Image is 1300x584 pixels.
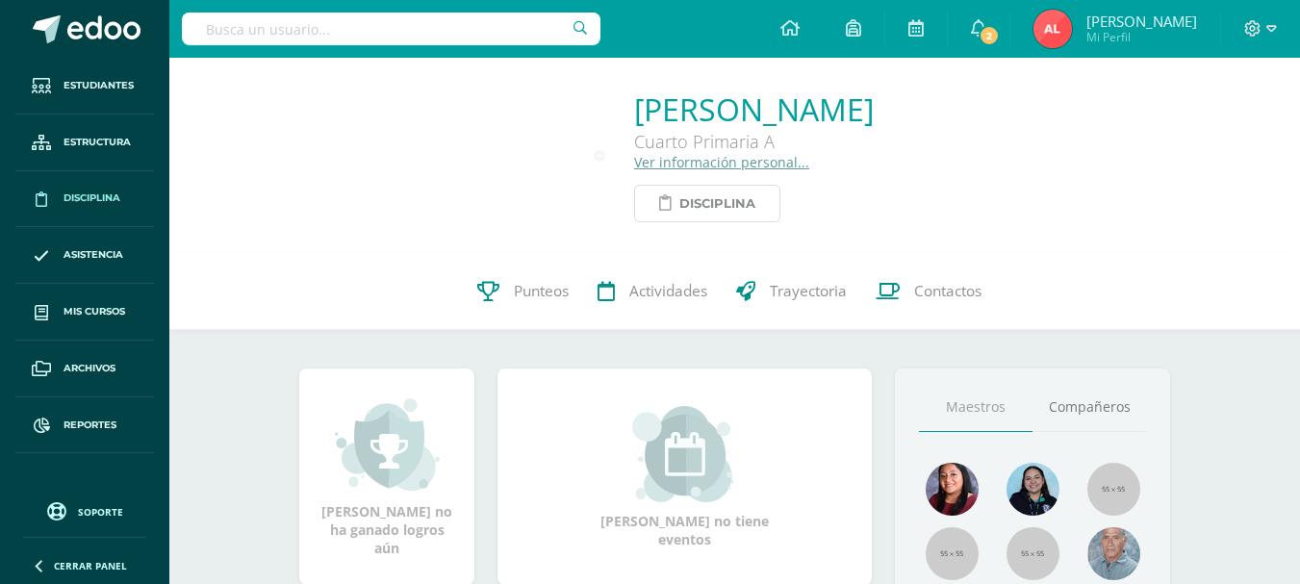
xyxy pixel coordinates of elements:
[919,383,1032,432] a: Maestros
[1087,463,1140,516] img: 55x55
[589,406,781,548] div: [PERSON_NAME] no tiene eventos
[1007,463,1059,516] img: 96d3bbf38611e79000ef6bd284650e90.png
[78,505,123,519] span: Soporte
[15,58,154,114] a: Estudiantes
[1087,527,1140,580] img: 55ac31a88a72e045f87d4a648e08ca4b.png
[335,396,440,493] img: achievement_small.png
[629,281,707,301] span: Actividades
[770,281,847,301] span: Trayectoria
[1007,527,1059,580] img: 55x55
[914,281,981,301] span: Contactos
[514,281,569,301] span: Punteos
[463,253,583,330] a: Punteos
[319,396,455,557] div: [PERSON_NAME] no ha ganado logros aún
[634,153,809,171] a: Ver información personal...
[634,89,874,130] a: [PERSON_NAME]
[15,227,154,284] a: Asistencia
[15,397,154,454] a: Reportes
[679,186,755,221] span: Disciplina
[64,190,120,206] span: Disciplina
[15,341,154,397] a: Archivos
[861,253,996,330] a: Contactos
[182,13,600,45] input: Busca un usuario...
[634,130,874,153] div: Cuarto Primaria A
[23,497,146,523] a: Soporte
[64,78,134,93] span: Estudiantes
[54,559,127,572] span: Cerrar panel
[583,253,722,330] a: Actividades
[64,135,131,150] span: Estructura
[979,25,1000,46] span: 2
[1033,10,1072,48] img: 3d24bdc41b48af0e57a4778939df8160.png
[1086,29,1197,45] span: Mi Perfil
[926,463,979,516] img: 793c0cca7fcd018feab202218d1df9f6.png
[15,114,154,171] a: Estructura
[722,253,861,330] a: Trayectoria
[632,406,737,502] img: event_small.png
[634,185,780,222] a: Disciplina
[64,361,115,376] span: Archivos
[64,247,123,263] span: Asistencia
[15,284,154,341] a: Mis cursos
[15,171,154,228] a: Disciplina
[926,527,979,580] img: 55x55
[1086,12,1197,31] span: [PERSON_NAME]
[1032,383,1146,432] a: Compañeros
[64,304,125,319] span: Mis cursos
[64,418,116,433] span: Reportes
